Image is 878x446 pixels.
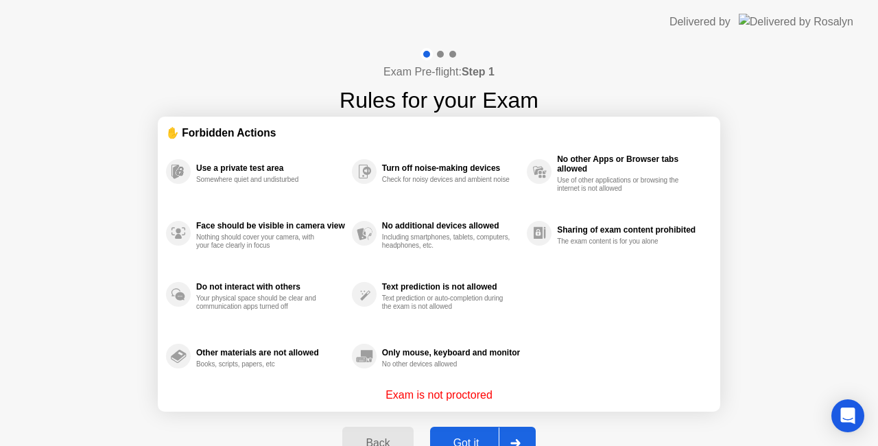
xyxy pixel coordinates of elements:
[166,125,712,141] div: ✋ Forbidden Actions
[196,360,326,368] div: Books, scripts, papers, etc
[196,176,326,184] div: Somewhere quiet and undisturbed
[382,221,520,231] div: No additional devices allowed
[196,163,345,173] div: Use a private test area
[382,163,520,173] div: Turn off noise-making devices
[385,387,493,403] p: Exam is not proctored
[669,14,731,30] div: Delivered by
[383,64,495,80] h4: Exam Pre-flight:
[340,84,538,117] h1: Rules for your Exam
[196,348,345,357] div: Other materials are not allowed
[382,360,512,368] div: No other devices allowed
[382,282,520,292] div: Text prediction is not allowed
[557,225,705,235] div: Sharing of exam content prohibited
[557,154,705,174] div: No other Apps or Browser tabs allowed
[382,348,520,357] div: Only mouse, keyboard and monitor
[196,282,345,292] div: Do not interact with others
[739,14,853,30] img: Delivered by Rosalyn
[382,233,512,250] div: Including smartphones, tablets, computers, headphones, etc.
[196,233,326,250] div: Nothing should cover your camera, with your face clearly in focus
[557,176,687,193] div: Use of other applications or browsing the internet is not allowed
[196,294,326,311] div: Your physical space should be clear and communication apps turned off
[557,237,687,246] div: The exam content is for you alone
[196,221,345,231] div: Face should be visible in camera view
[462,66,495,78] b: Step 1
[831,399,864,432] div: Open Intercom Messenger
[382,294,512,311] div: Text prediction or auto-completion during the exam is not allowed
[382,176,512,184] div: Check for noisy devices and ambient noise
